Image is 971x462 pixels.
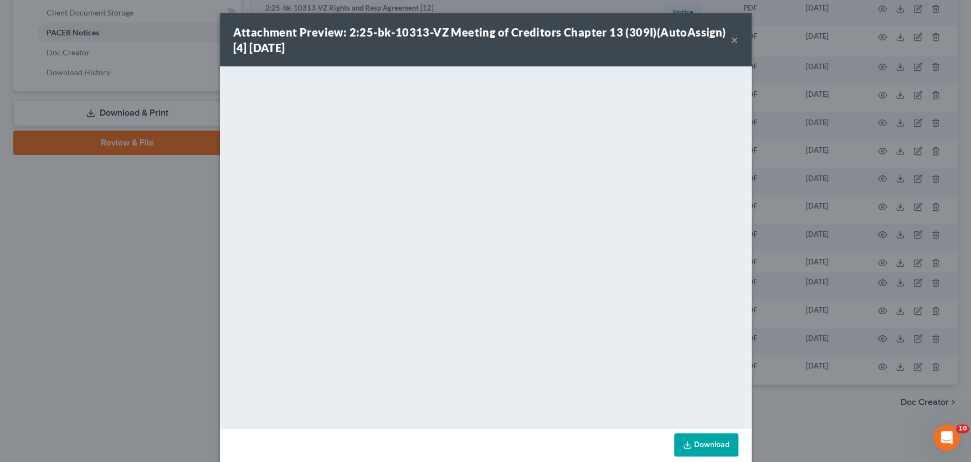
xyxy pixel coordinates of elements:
[956,424,969,433] span: 10
[220,66,752,426] iframe: <object ng-attr-data='[URL][DOMAIN_NAME]' type='application/pdf' width='100%' height='650px'></ob...
[933,424,960,451] iframe: Intercom live chat
[674,433,738,456] a: Download
[731,33,738,46] button: ×
[233,25,726,54] strong: Attachment Preview: 2:25-bk-10313-VZ Meeting of Creditors Chapter 13 (309I)(AutoAssign) [4] [DATE]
